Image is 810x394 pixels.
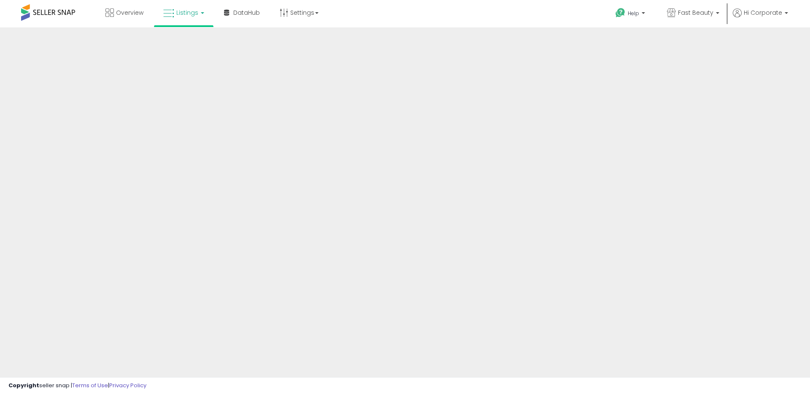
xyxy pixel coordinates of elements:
span: Hi Corporate [744,8,782,17]
span: Help [628,10,639,17]
span: Fast Beauty [678,8,713,17]
span: DataHub [233,8,260,17]
span: Listings [176,8,198,17]
a: Hi Corporate [733,8,788,27]
a: Help [609,1,653,27]
i: Get Help [615,8,626,18]
span: Overview [116,8,143,17]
